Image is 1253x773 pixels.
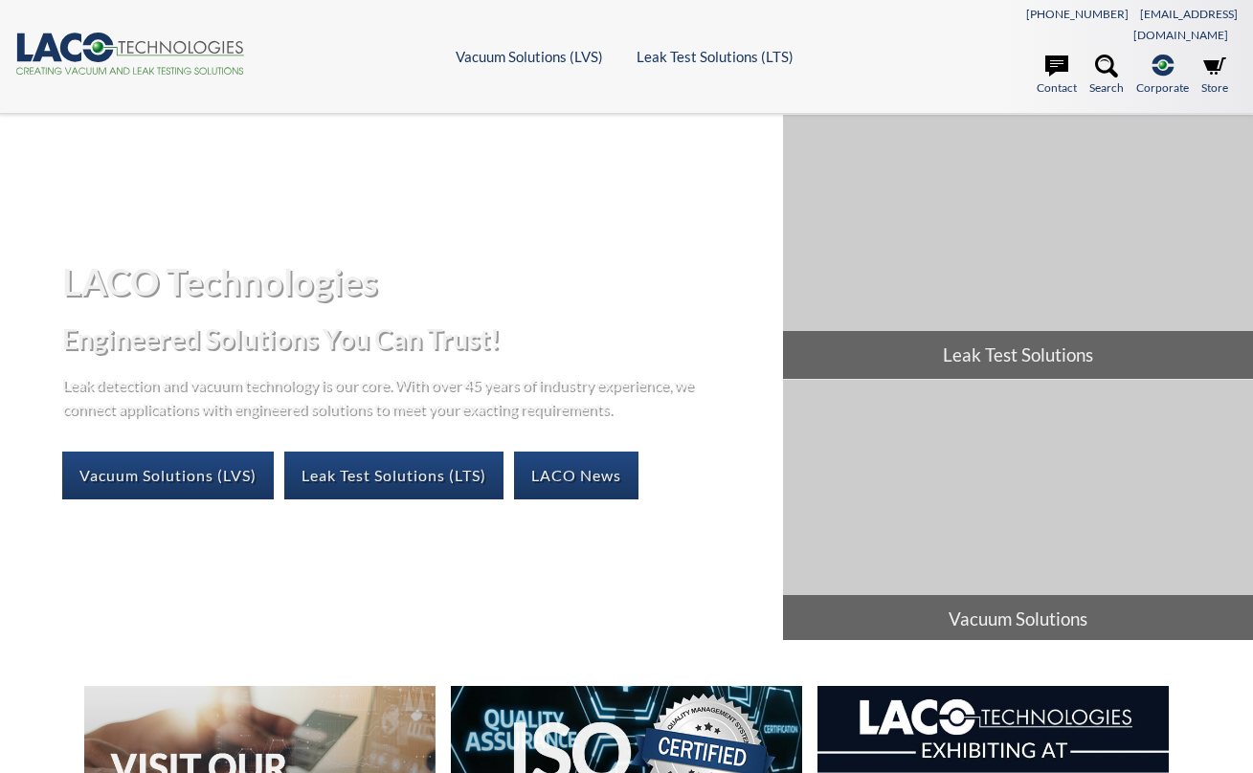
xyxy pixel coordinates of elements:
a: [PHONE_NUMBER] [1026,7,1129,21]
h2: Engineered Solutions You Can Trust! [62,321,768,357]
span: Corporate [1136,78,1189,97]
span: Leak Test Solutions [783,331,1253,379]
a: Store [1201,55,1228,97]
a: Leak Test Solutions (LTS) [284,452,503,499]
a: LACO News [514,452,638,499]
a: Contact [1037,55,1077,97]
a: [EMAIL_ADDRESS][DOMAIN_NAME] [1133,7,1238,42]
a: Leak Test Solutions [783,115,1253,378]
h1: LACO Technologies [62,258,768,305]
a: Leak Test Solutions (LTS) [637,48,794,65]
a: Vacuum Solutions [783,380,1253,643]
a: Vacuum Solutions (LVS) [62,452,274,499]
p: Leak detection and vacuum technology is our core. With over 45 years of industry experience, we c... [62,372,704,421]
a: Search [1089,55,1124,97]
a: Vacuum Solutions (LVS) [456,48,603,65]
span: Vacuum Solutions [783,595,1253,643]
